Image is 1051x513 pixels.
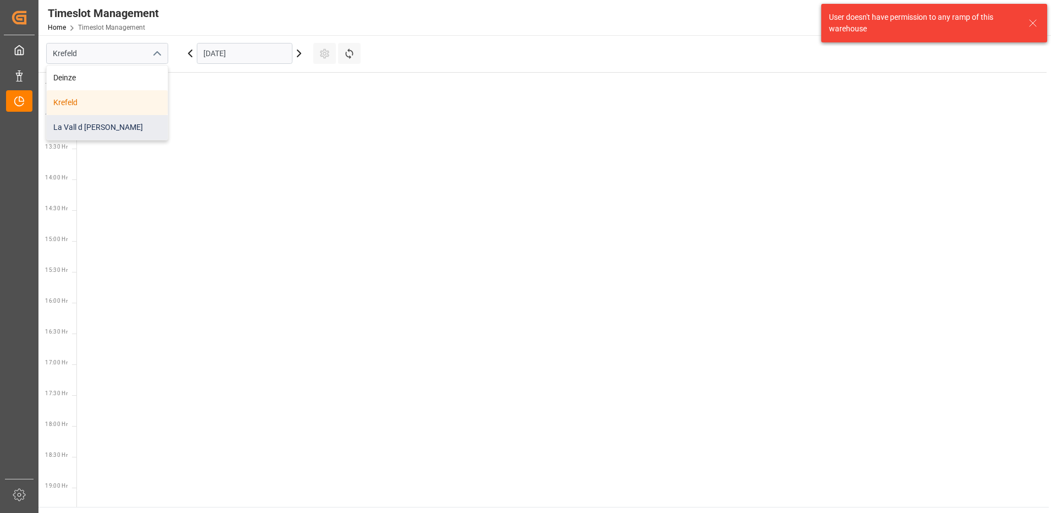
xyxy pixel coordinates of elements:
[48,24,66,31] a: Home
[45,82,68,88] span: 12:30 Hr
[48,5,159,21] div: Timeslot Management
[45,452,68,458] span: 18:30 Hr
[45,113,68,119] span: 13:00 Hr
[45,174,68,181] span: 14:00 Hr
[829,12,1018,35] div: User doesn't have permission to any ramp of this warehouse
[45,236,68,242] span: 15:00 Hr
[45,298,68,304] span: 16:00 Hr
[197,43,292,64] input: DD.MM.YYYY
[46,43,168,64] input: Type to search/select
[45,483,68,489] span: 19:00 Hr
[47,90,168,115] div: Krefeld
[47,115,168,140] div: La Vall d [PERSON_NAME]
[45,205,68,211] span: 14:30 Hr
[45,329,68,335] span: 16:30 Hr
[45,144,68,150] span: 13:30 Hr
[45,359,68,365] span: 17:00 Hr
[148,45,164,62] button: close menu
[47,66,168,90] div: Deinze
[45,267,68,273] span: 15:30 Hr
[45,390,68,396] span: 17:30 Hr
[45,421,68,427] span: 18:00 Hr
